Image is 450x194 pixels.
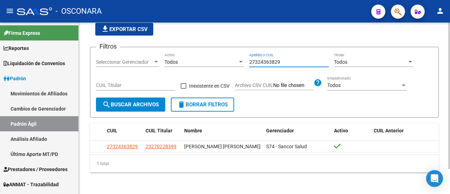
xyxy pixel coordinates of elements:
[184,144,261,149] span: [PERSON_NAME] [PERSON_NAME]
[96,59,153,65] span: Seleccionar Gerenciador
[436,7,444,15] mat-icon: person
[374,128,404,133] span: CUIL Anterior
[146,128,172,133] span: CUIL Titular
[181,123,263,138] datatable-header-cell: Nombre
[177,100,186,109] mat-icon: delete
[102,101,159,108] span: Buscar Archivos
[146,144,176,149] span: 23270228399
[371,123,439,138] datatable-header-cell: CUIL Anterior
[4,75,26,82] span: Padrón
[96,98,165,112] button: Buscar Archivos
[4,60,65,67] span: Liquidación de Convenios
[266,128,294,133] span: Gerenciador
[4,44,29,52] span: Reportes
[171,98,234,112] button: Borrar Filtros
[314,79,322,87] mat-icon: help
[95,23,153,36] button: Exportar CSV
[143,123,181,138] datatable-header-cell: CUIL Titular
[334,59,347,65] span: Todos
[101,25,109,33] mat-icon: file_download
[56,4,102,19] span: - OSCONARA
[273,82,314,89] input: Archivo CSV CUIL
[263,123,331,138] datatable-header-cell: Gerenciador
[189,82,230,90] span: Inexistente en CSV
[235,82,273,88] span: Archivo CSV CUIL
[101,26,148,32] span: Exportar CSV
[104,123,143,138] datatable-header-cell: CUIL
[184,128,202,133] span: Nombre
[4,165,67,173] span: Prestadores / Proveedores
[107,128,117,133] span: CUIL
[90,155,439,173] div: 1 total
[165,59,178,65] span: Todos
[426,170,443,187] div: Open Intercom Messenger
[331,123,371,138] datatable-header-cell: Activo
[334,128,348,133] span: Activo
[327,82,341,88] span: Todos
[4,181,59,188] span: ANMAT - Trazabilidad
[102,100,111,109] mat-icon: search
[177,101,228,108] span: Borrar Filtros
[96,42,120,51] h3: Filtros
[107,144,138,149] span: 27324363829
[266,144,307,149] span: S74 - Sancor Salud
[6,7,14,15] mat-icon: menu
[4,29,40,37] span: Firma Express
